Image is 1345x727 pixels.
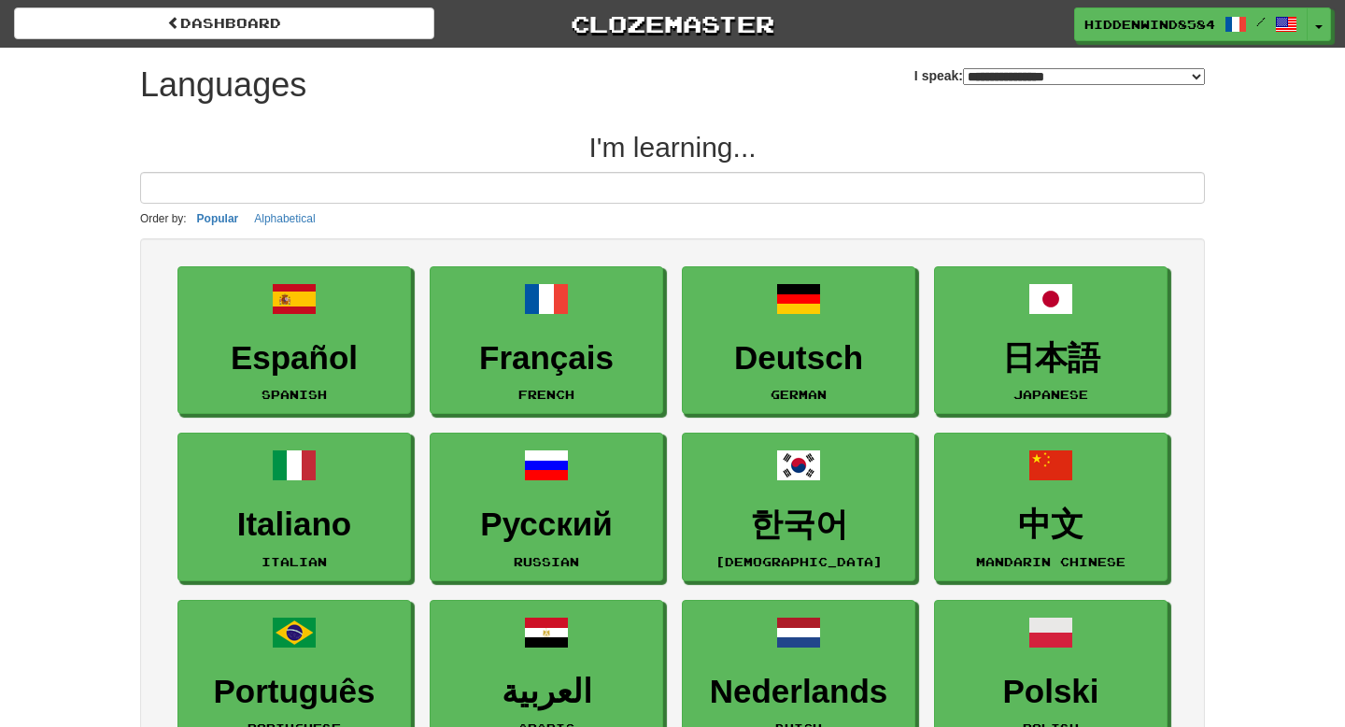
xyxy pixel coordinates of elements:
[440,674,653,710] h3: العربية
[1256,15,1266,28] span: /
[1074,7,1308,41] a: HiddenWind8584 /
[191,208,245,229] button: Popular
[188,340,401,377] h3: Español
[518,388,574,401] small: French
[440,506,653,543] h3: Русский
[188,506,401,543] h3: Italiano
[1084,16,1215,33] span: HiddenWind8584
[692,674,905,710] h3: Nederlands
[140,132,1205,163] h2: I'm learning...
[682,433,915,581] a: 한국어[DEMOGRAPHIC_DATA]
[188,674,401,710] h3: Português
[177,433,411,581] a: ItalianoItalian
[140,66,306,104] h1: Languages
[771,388,827,401] small: German
[1013,388,1088,401] small: Japanese
[440,340,653,377] h3: Français
[944,506,1157,543] h3: 中文
[262,388,327,401] small: Spanish
[430,266,663,415] a: FrançaisFrench
[692,340,905,377] h3: Deutsch
[514,555,579,568] small: Russian
[963,68,1205,85] select: I speak:
[914,66,1205,85] label: I speak:
[715,555,883,568] small: [DEMOGRAPHIC_DATA]
[140,212,187,225] small: Order by:
[944,674,1157,710] h3: Polski
[944,340,1157,377] h3: 日本語
[177,266,411,415] a: EspañolSpanish
[14,7,434,39] a: dashboard
[976,555,1126,568] small: Mandarin Chinese
[462,7,883,40] a: Clozemaster
[682,266,915,415] a: DeutschGerman
[934,266,1168,415] a: 日本語Japanese
[248,208,320,229] button: Alphabetical
[692,506,905,543] h3: 한국어
[430,433,663,581] a: РусскийRussian
[934,433,1168,581] a: 中文Mandarin Chinese
[262,555,327,568] small: Italian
